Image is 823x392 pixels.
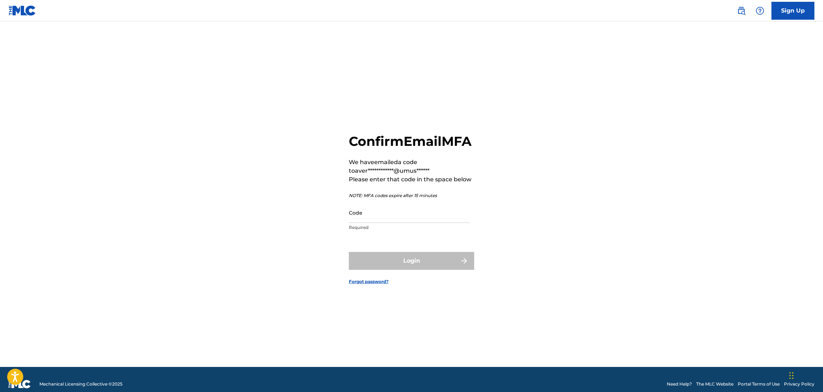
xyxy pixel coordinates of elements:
[734,4,749,18] a: Public Search
[738,381,780,387] a: Portal Terms of Use
[784,381,814,387] a: Privacy Policy
[349,224,470,231] p: Required
[771,2,814,20] a: Sign Up
[787,358,823,392] iframe: Chat Widget
[9,5,36,16] img: MLC Logo
[349,192,474,199] p: NOTE: MFA codes expire after 15 minutes
[39,381,122,387] span: Mechanical Licensing Collective © 2025
[349,175,474,184] p: Please enter that code in the space below
[667,381,692,387] a: Need Help?
[696,381,733,387] a: The MLC Website
[789,365,794,386] div: Drag
[349,133,474,149] h2: Confirm Email MFA
[9,380,31,388] img: logo
[349,278,389,285] a: Forgot password?
[753,4,767,18] div: Help
[756,6,764,15] img: help
[737,6,746,15] img: search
